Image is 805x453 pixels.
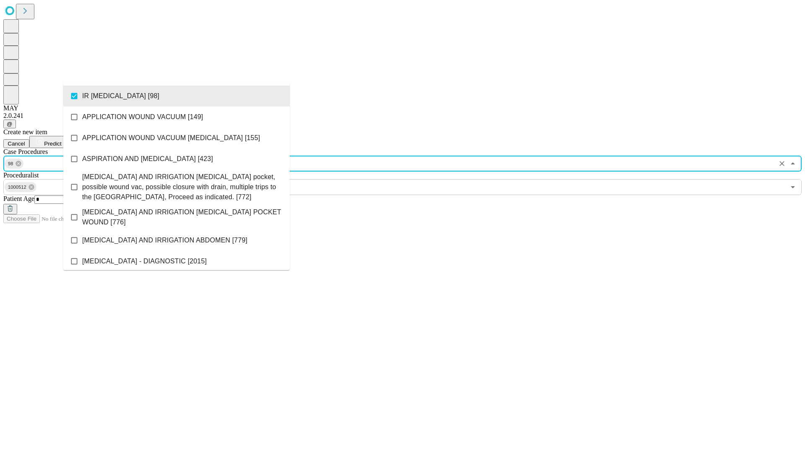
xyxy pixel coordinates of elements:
[82,91,159,101] span: IR [MEDICAL_DATA] [98]
[3,148,48,155] span: Scheduled Procedure
[5,159,17,169] span: 98
[82,112,203,122] span: APPLICATION WOUND VACUUM [149]
[3,112,802,120] div: 2.0.241
[3,128,47,135] span: Create new item
[5,182,30,192] span: 1000512
[787,158,799,169] button: Close
[82,235,247,245] span: [MEDICAL_DATA] AND IRRIGATION ABDOMEN [779]
[3,139,29,148] button: Cancel
[29,136,68,148] button: Predict
[3,195,34,202] span: Patient Age
[787,181,799,193] button: Open
[5,182,36,192] div: 1000512
[776,158,788,169] button: Clear
[82,256,207,266] span: [MEDICAL_DATA] - DIAGNOSTIC [2015]
[82,207,283,227] span: [MEDICAL_DATA] AND IRRIGATION [MEDICAL_DATA] POCKET WOUND [776]
[44,141,61,147] span: Predict
[82,172,283,202] span: [MEDICAL_DATA] AND IRRIGATION [MEDICAL_DATA] pocket, possible wound vac, possible closure with dr...
[82,133,260,143] span: APPLICATION WOUND VACUUM [MEDICAL_DATA] [155]
[3,104,802,112] div: MAY
[82,154,213,164] span: ASPIRATION AND [MEDICAL_DATA] [423]
[7,121,13,127] span: @
[8,141,25,147] span: Cancel
[3,120,16,128] button: @
[3,172,39,179] span: Proceduralist
[5,159,23,169] div: 98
